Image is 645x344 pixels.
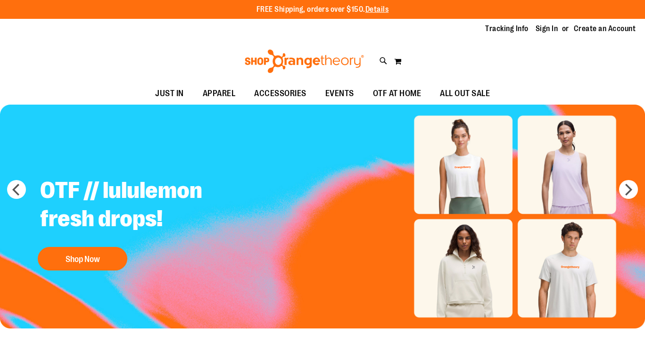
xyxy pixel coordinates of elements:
[536,24,558,34] a: Sign In
[33,169,267,242] h2: OTF // lululemon fresh drops!
[203,83,236,104] span: APPAREL
[243,49,365,73] img: Shop Orangetheory
[254,83,306,104] span: ACCESSORIES
[619,180,638,199] button: next
[256,4,389,15] p: FREE Shipping, orders over $150.
[440,83,490,104] span: ALL OUT SALE
[574,24,636,34] a: Create an Account
[7,180,26,199] button: prev
[325,83,354,104] span: EVENTS
[33,169,267,275] a: OTF // lululemon fresh drops! Shop Now
[373,83,422,104] span: OTF AT HOME
[38,247,127,270] button: Shop Now
[365,5,389,14] a: Details
[155,83,184,104] span: JUST IN
[485,24,529,34] a: Tracking Info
